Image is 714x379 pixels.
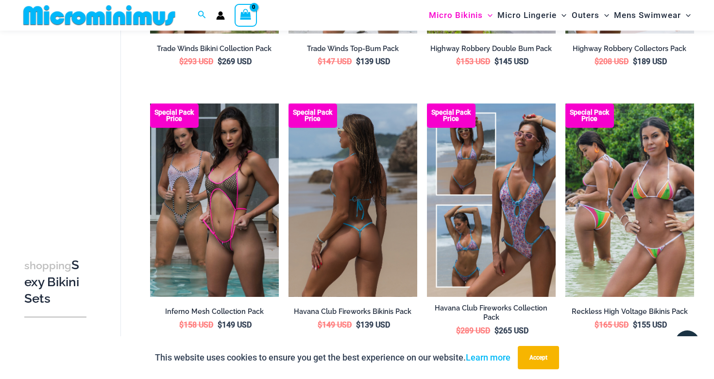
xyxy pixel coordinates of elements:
bdi: 289 USD [456,326,490,335]
a: Havana Club Fireworks Collection Pack [427,304,556,326]
h2: Trade Winds Top-Bum Pack [289,44,417,53]
bdi: 139 USD [356,57,390,66]
span: $ [218,320,222,329]
span: $ [318,57,322,66]
bdi: 208 USD [595,57,629,66]
a: Account icon link [216,11,225,20]
span: $ [318,320,322,329]
a: Highway Robbery Collectors Pack [565,44,694,57]
a: View Shopping Cart, empty [235,4,257,26]
a: Havana Club Fireworks Bikinis Pack [289,307,417,320]
b: Special Pack Price [289,109,337,122]
p: This website uses cookies to ensure you get the best experience on our website. [155,350,510,365]
bdi: 165 USD [595,320,629,329]
b: Special Pack Price [150,109,199,122]
a: Highway Robbery Double Bum Pack [427,44,556,57]
span: shopping [24,259,71,272]
a: Collection Pack (1) Havana Club Fireworks 820 One Piece Monokini 08Havana Club Fireworks 820 One ... [427,103,556,297]
a: Search icon link [198,9,206,21]
nav: Site Navigation [425,1,695,29]
a: Micro LingerieMenu ToggleMenu Toggle [495,3,569,28]
bdi: 149 USD [218,320,252,329]
span: Micro Bikinis [429,3,483,28]
bdi: 293 USD [179,57,213,66]
span: Menu Toggle [681,3,691,28]
h2: Havana Club Fireworks Collection Pack [427,304,556,322]
span: $ [494,326,499,335]
a: Bikini Pack Havana Club Fireworks 312 Tri Top 451 Thong 05Havana Club Fireworks 312 Tri Top 451 T... [289,103,417,297]
button: Accept [518,346,559,369]
a: Reckless High Voltage Bikinis Pack [565,307,694,320]
img: Reckless Mesh High Voltage Bikini Pack [565,103,694,297]
bdi: 269 USD [218,57,252,66]
span: $ [494,57,499,66]
bdi: 139 USD [356,320,390,329]
span: $ [179,320,184,329]
a: Trade Winds Top-Bum Pack [289,44,417,57]
h2: Highway Robbery Collectors Pack [565,44,694,53]
a: Micro BikinisMenu ToggleMenu Toggle [426,3,495,28]
span: $ [456,57,460,66]
bdi: 265 USD [494,326,528,335]
span: $ [356,57,360,66]
bdi: 189 USD [633,57,667,66]
span: Outers [572,3,599,28]
b: Special Pack Price [565,109,614,122]
img: Havana Club Fireworks 312 Tri Top 451 Thong 05 [289,103,417,297]
span: $ [595,57,599,66]
h2: Highway Robbery Double Bum Pack [427,44,556,53]
h2: Havana Club Fireworks Bikinis Pack [289,307,417,316]
iframe: TrustedSite Certified [24,33,112,227]
span: $ [179,57,184,66]
a: Inferno Mesh Collection Pack [150,307,279,320]
span: Mens Swimwear [614,3,681,28]
span: $ [633,320,637,329]
span: $ [218,57,222,66]
b: Special Pack Price [427,109,476,122]
span: Menu Toggle [557,3,566,28]
a: Inferno Mesh One Piece Collection Pack (3) Inferno Mesh Black White 8561 One Piece 08Inferno Mesh... [150,103,279,297]
a: Trade Winds Bikini Collection Pack [150,44,279,57]
bdi: 149 USD [318,320,352,329]
a: Reckless Mesh High Voltage Bikini Pack Reckless Mesh High Voltage 306 Tri Top 466 Thong 04Reckles... [565,103,694,297]
span: Micro Lingerie [497,3,557,28]
h2: Reckless High Voltage Bikinis Pack [565,307,694,316]
h3: Sexy Bikini Sets [24,257,86,307]
h2: Inferno Mesh Collection Pack [150,307,279,316]
a: OutersMenu ToggleMenu Toggle [569,3,612,28]
span: $ [356,320,360,329]
img: MM SHOP LOGO FLAT [19,4,179,26]
span: $ [456,326,460,335]
img: Collection Pack (1) [427,103,556,297]
bdi: 147 USD [318,57,352,66]
bdi: 153 USD [456,57,490,66]
bdi: 145 USD [494,57,528,66]
span: $ [595,320,599,329]
a: Learn more [466,352,510,362]
span: $ [633,57,637,66]
a: Mens SwimwearMenu ToggleMenu Toggle [612,3,693,28]
img: Inferno Mesh One Piece Collection Pack (3) [150,103,279,297]
h2: Trade Winds Bikini Collection Pack [150,44,279,53]
span: Menu Toggle [483,3,493,28]
bdi: 158 USD [179,320,213,329]
bdi: 155 USD [633,320,667,329]
span: Menu Toggle [599,3,609,28]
